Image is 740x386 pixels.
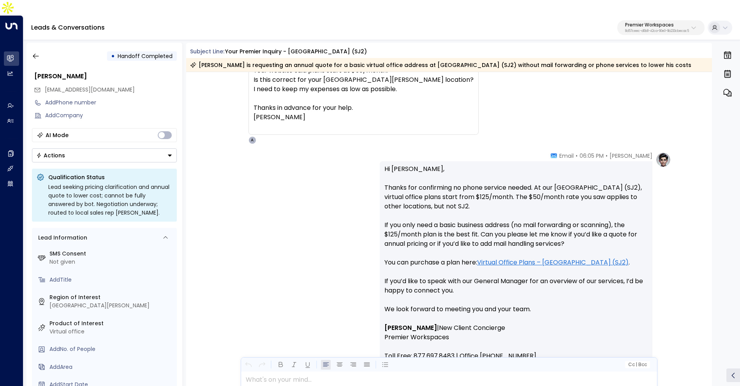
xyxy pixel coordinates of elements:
[606,152,608,160] span: •
[111,49,115,63] div: •
[655,152,671,167] img: profile-logo.png
[225,48,367,56] div: Your Premier Inquiry - [GEOGRAPHIC_DATA] (SJ2)
[477,258,629,267] a: Virtual Office Plans – [GEOGRAPHIC_DATA] (SJ2)
[384,323,437,332] strong: [PERSON_NAME]
[35,234,87,242] div: Lead Information
[45,86,135,93] span: [EMAIL_ADDRESS][DOMAIN_NAME]
[49,328,174,336] div: Virtual office
[625,23,689,27] p: Premier Workspaces
[254,47,474,122] div: Hi Ava.
[49,345,174,353] div: AddNo. of People
[45,99,177,107] div: AddPhone number
[48,183,172,217] div: Lead seeking pricing clarification and annual quote to lower cost; cannot be fully answered by bo...
[559,152,574,160] span: Email
[45,111,177,120] div: AddCompany
[31,23,105,32] a: Leads & Conversations
[437,323,439,333] span: |
[254,103,474,113] div: Thanks in advance for your help.
[576,152,578,160] span: •
[254,56,474,103] div: No phone service needed. Your website said plans start at $50/month. Is this correct for your [GE...
[49,301,174,310] div: [GEOGRAPHIC_DATA][PERSON_NAME]
[45,86,135,94] span: joeflee8888@gmail.com
[49,363,174,371] div: AddArea
[49,319,174,328] label: Product of Interest
[34,72,177,81] div: [PERSON_NAME]
[257,360,267,370] button: Redo
[118,52,173,60] span: Handoff Completed
[580,152,604,160] span: 06:05 PM
[610,152,652,160] span: [PERSON_NAME]
[243,360,253,370] button: Undo
[36,152,65,159] div: Actions
[49,258,174,266] div: Not given
[49,276,174,284] div: AddTitle
[384,164,648,323] p: Hi [PERSON_NAME], Thanks for confirming no phone service needed. At our [GEOGRAPHIC_DATA] (SJ2), ...
[384,351,648,361] p: Toll Free: 877.697.8483 | Office [PHONE_NUMBER]
[254,113,474,122] div: [PERSON_NAME]
[190,48,224,55] span: Subject Line:
[190,61,691,69] div: [PERSON_NAME] is requesting an annual quote for a basic virtual office address at [GEOGRAPHIC_DAT...
[628,362,647,367] span: Cc Bcc
[384,333,449,342] span: Premier Workspaces
[439,323,505,333] span: New Client Concierge
[248,136,256,144] div: A
[625,30,689,33] p: 8d57ceec-d0b8-42ca-90e0-9b233cbecac5
[46,131,69,139] div: AI Mode
[32,148,177,162] div: Button group with a nested menu
[48,173,172,181] p: Qualification Status
[32,148,177,162] button: Actions
[617,20,705,35] button: Premier Workspaces8d57ceec-d0b8-42ca-90e0-9b233cbecac5
[625,361,650,368] button: Cc|Bcc
[49,293,174,301] label: Region of Interest
[636,362,637,367] span: |
[49,250,174,258] label: SMS Consent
